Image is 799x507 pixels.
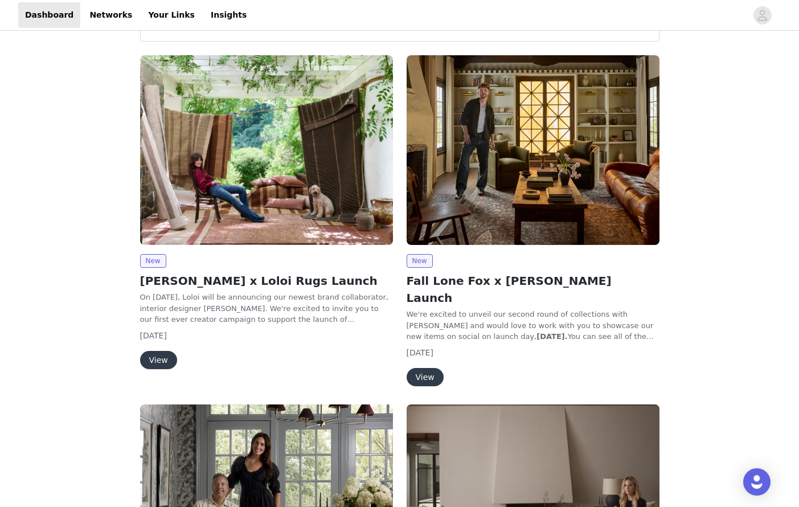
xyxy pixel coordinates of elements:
span: [DATE] [140,331,167,340]
a: Dashboard [18,2,80,28]
div: Open Intercom Messenger [743,468,771,496]
img: Loloi Rugs [140,55,393,245]
div: avatar [757,6,768,24]
span: New [407,254,433,268]
a: View [407,373,444,382]
h2: Fall Lone Fox x [PERSON_NAME] Launch [407,272,659,306]
a: Insights [204,2,253,28]
p: We're excited to unveil our second round of collections with [PERSON_NAME] and would love to work... [407,309,659,342]
a: Networks [83,2,139,28]
strong: [DATE]. [536,332,567,341]
span: New [140,254,166,268]
a: View [140,356,177,365]
img: Joon Loloi [407,55,659,245]
p: On [DATE], Loloi will be announcing our newest brand collaborator, interior designer [PERSON_NAME... [140,292,393,325]
a: Your Links [141,2,202,28]
h2: [PERSON_NAME] x Loloi Rugs Launch [140,272,393,289]
button: View [407,368,444,386]
button: View [140,351,177,369]
span: [DATE] [407,348,433,357]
